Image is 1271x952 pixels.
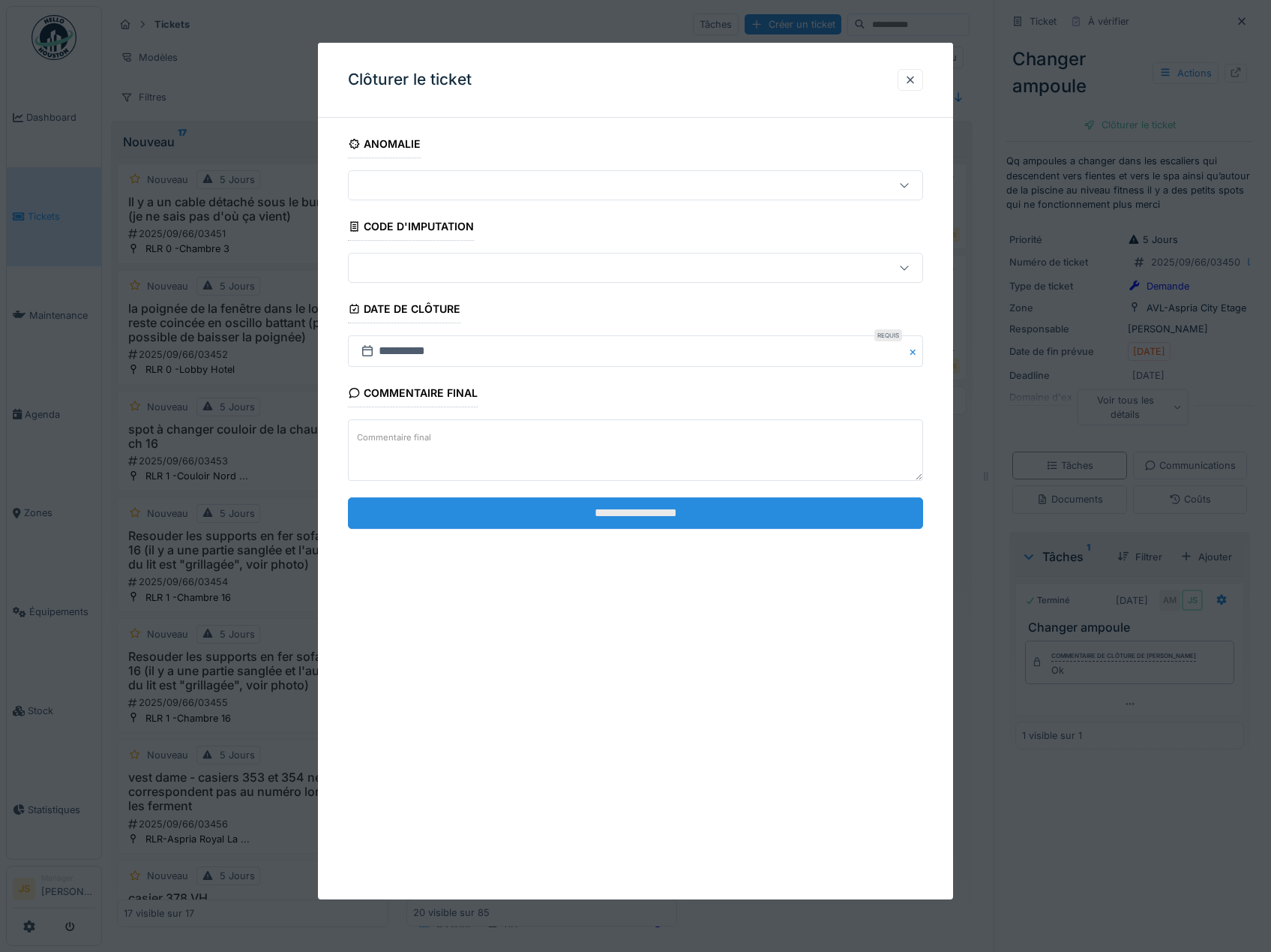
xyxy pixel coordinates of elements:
div: Anomalie [348,133,421,158]
div: Commentaire final [348,382,478,407]
div: Date de clôture [348,298,461,323]
button: Close [907,335,923,367]
div: Requis [874,329,902,341]
h3: Clôturer le ticket [348,71,472,89]
label: Commentaire final [354,428,434,447]
div: Code d'imputation [348,215,475,241]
